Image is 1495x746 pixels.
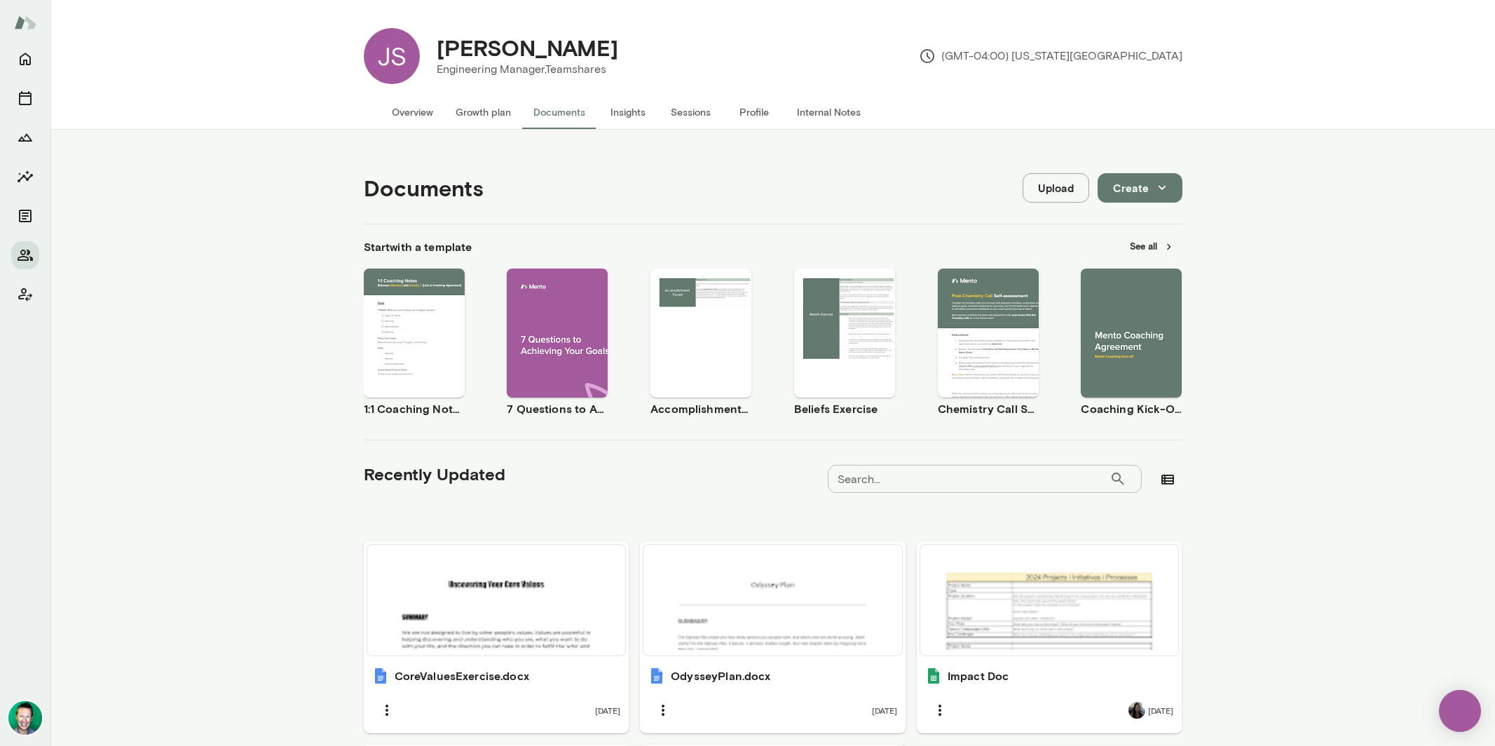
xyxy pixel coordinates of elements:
img: Impact Doc [925,667,942,684]
span: [DATE] [1148,705,1173,716]
button: Growth plan [444,95,522,129]
h4: Documents [364,175,484,201]
span: [DATE] [595,705,620,716]
h6: 1:1 Coaching Notes [364,400,465,417]
button: Client app [11,280,39,308]
img: Brian Lawrence [8,701,42,735]
span: [DATE] [872,705,897,716]
button: Overview [381,95,444,129]
h6: CoreValuesExercise.docx [395,667,529,684]
h6: Accomplishment Tracker [650,400,751,417]
button: Profile [723,95,786,129]
button: Upload [1023,173,1089,203]
button: See all [1121,236,1182,257]
h6: 7 Questions to Achieving Your Goals [507,400,608,417]
img: Mento [14,9,36,36]
button: Sessions [11,84,39,112]
button: Create [1098,173,1182,203]
h6: Coaching Kick-Off | Coaching Agreement [1081,400,1182,417]
button: Insights [596,95,660,129]
button: Documents [522,95,596,129]
button: Growth Plan [11,123,39,151]
button: Members [11,241,39,269]
img: OdysseyPlan.docx [648,667,665,684]
h5: Recently Updated [364,463,505,485]
h6: Start with a template [364,238,472,255]
p: Engineering Manager, Teamshares [437,61,618,78]
h4: [PERSON_NAME] [437,34,618,61]
h6: Chemistry Call Self-Assessment [Coaches only] [938,400,1039,417]
h6: Beliefs Exercise [794,400,895,417]
img: CoreValuesExercise.docx [372,667,389,684]
div: JS [364,28,420,84]
h6: OdysseyPlan.docx [671,667,770,684]
h6: Impact Doc [948,667,1009,684]
button: Sessions [660,95,723,129]
button: Internal Notes [786,95,872,129]
p: (GMT-04:00) [US_STATE][GEOGRAPHIC_DATA] [919,48,1182,65]
img: Chiao Dyi [1128,702,1145,719]
button: Home [11,45,39,73]
button: Documents [11,202,39,230]
button: Insights [11,163,39,191]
